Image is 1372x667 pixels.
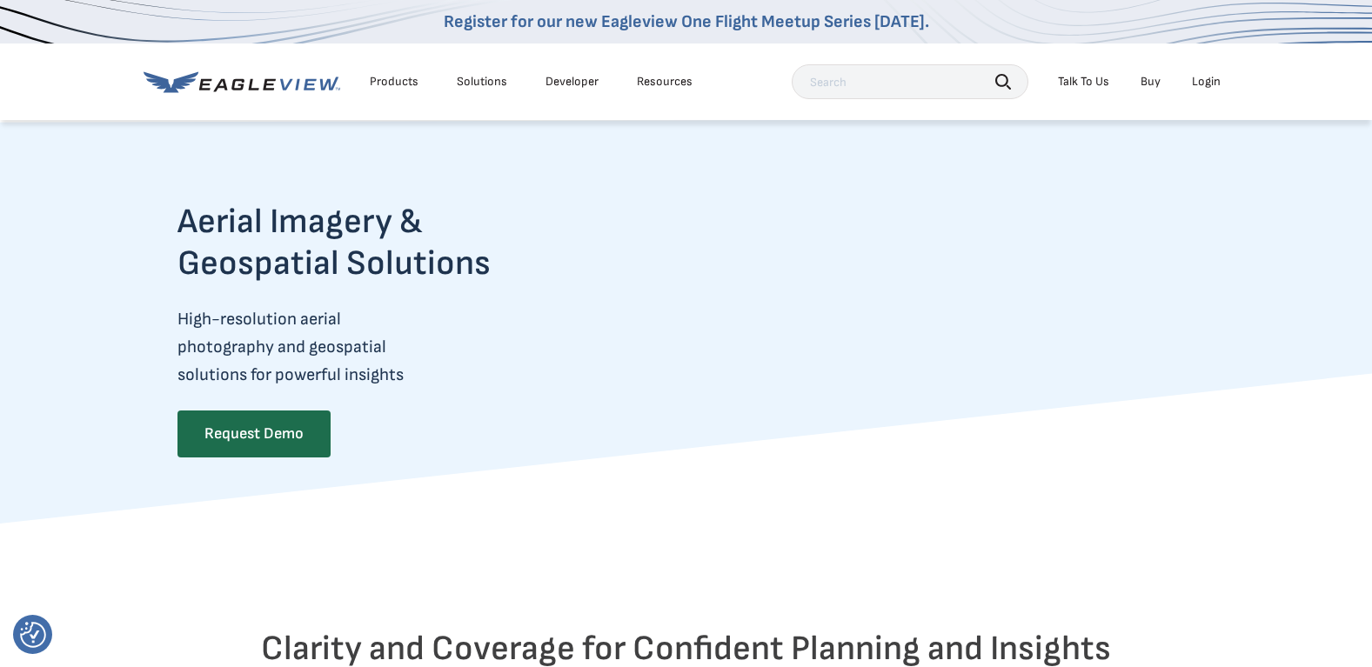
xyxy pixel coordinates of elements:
[1058,74,1109,90] div: Talk To Us
[177,410,331,457] a: Request Demo
[370,74,418,90] div: Products
[1141,74,1161,90] a: Buy
[20,622,46,648] img: Revisit consent button
[444,11,929,32] a: Register for our new Eagleview One Flight Meetup Series [DATE].
[545,74,599,90] a: Developer
[20,622,46,648] button: Consent Preferences
[637,74,693,90] div: Resources
[792,64,1028,99] input: Search
[177,201,559,284] h2: Aerial Imagery & Geospatial Solutions
[457,74,507,90] div: Solutions
[1192,74,1221,90] div: Login
[177,305,559,389] p: High-resolution aerial photography and geospatial solutions for powerful insights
